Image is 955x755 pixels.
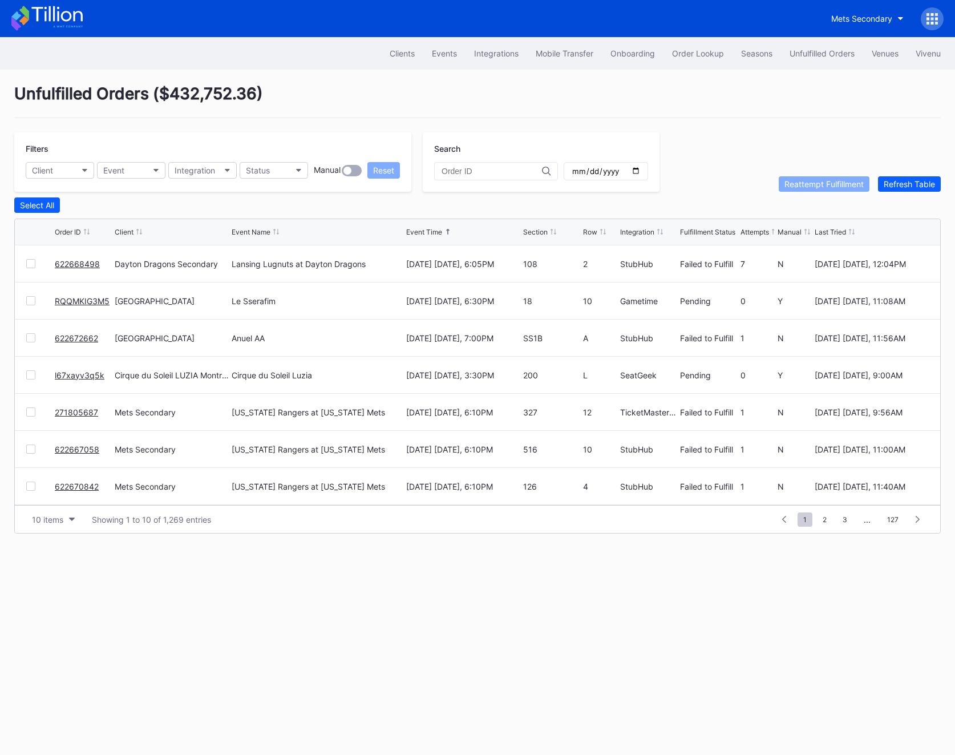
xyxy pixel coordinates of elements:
[232,370,312,380] div: Cirque du Soleil Luzia
[26,144,400,154] div: Filters
[55,296,110,306] a: RQQMKIG3M5
[406,482,520,491] div: [DATE] [DATE], 6:10PM
[423,43,466,64] button: Events
[680,482,737,491] div: Failed to Fulfill
[583,259,617,269] div: 2
[815,407,929,417] div: [DATE] [DATE], 9:56AM
[778,445,812,454] div: N
[781,43,863,64] button: Unfulfilled Orders
[92,515,211,524] div: Showing 1 to 10 of 1,269 entries
[26,512,80,527] button: 10 items
[232,482,385,491] div: [US_STATE] Rangers at [US_STATE] Mets
[115,370,229,380] div: Cirque du Soleil LUZIA Montreal Secondary Payment Tickets
[246,165,270,175] div: Status
[536,49,593,58] div: Mobile Transfer
[740,445,775,454] div: 1
[778,407,812,417] div: N
[778,259,812,269] div: N
[778,370,812,380] div: Y
[390,49,415,58] div: Clients
[798,512,812,527] span: 1
[740,296,775,306] div: 0
[232,333,265,343] div: Anuel AA
[740,333,775,343] div: 1
[602,43,663,64] button: Onboarding
[680,228,735,236] div: Fulfillment Status
[583,228,597,236] div: Row
[103,165,124,175] div: Event
[907,43,949,64] button: Vivenu
[583,370,617,380] div: L
[20,200,54,210] div: Select All
[432,49,457,58] div: Events
[115,333,229,343] div: [GEOGRAPHIC_DATA]
[523,296,580,306] div: 18
[680,333,737,343] div: Failed to Fulfill
[406,445,520,454] div: [DATE] [DATE], 6:10PM
[373,165,394,175] div: Reset
[680,445,737,454] div: Failed to Fulfill
[14,84,941,118] div: Unfulfilled Orders ( $432,752.36 )
[740,228,769,236] div: Attempts
[837,512,853,527] span: 3
[815,482,929,491] div: [DATE] [DATE], 11:40AM
[168,162,237,179] button: Integration
[884,179,935,189] div: Refresh Table
[240,162,308,179] button: Status
[55,228,81,236] div: Order ID
[314,165,341,176] div: Manual
[232,296,276,306] div: Le Sserafim
[815,259,929,269] div: [DATE] [DATE], 12:04PM
[367,162,400,179] button: Reset
[740,482,775,491] div: 1
[815,228,846,236] div: Last Tried
[115,407,229,417] div: Mets Secondary
[779,176,869,192] button: Reattempt Fulfillment
[527,43,602,64] button: Mobile Transfer
[523,370,580,380] div: 200
[680,370,737,380] div: Pending
[466,43,527,64] button: Integrations
[741,49,772,58] div: Seasons
[583,445,617,454] div: 10
[442,167,542,176] input: Order ID
[778,333,812,343] div: N
[406,296,520,306] div: [DATE] [DATE], 6:30PM
[863,43,907,64] button: Venues
[406,259,520,269] div: [DATE] [DATE], 6:05PM
[55,370,104,380] a: l67xayv3q5k
[523,407,580,417] div: 327
[815,333,929,343] div: [DATE] [DATE], 11:56AM
[55,407,98,417] a: 271805687
[620,259,677,269] div: StubHub
[523,482,580,491] div: 126
[232,228,270,236] div: Event Name
[620,370,677,380] div: SeatGeek
[778,296,812,306] div: Y
[680,259,737,269] div: Failed to Fulfill
[232,259,366,269] div: Lansing Lugnuts at Dayton Dragons
[855,515,879,524] div: ...
[175,165,215,175] div: Integration
[523,228,548,236] div: Section
[406,333,520,343] div: [DATE] [DATE], 7:00PM
[778,482,812,491] div: N
[115,259,229,269] div: Dayton Dragons Secondary
[815,296,929,306] div: [DATE] [DATE], 11:08AM
[831,14,892,23] div: Mets Secondary
[823,8,912,29] button: Mets Secondary
[817,512,832,527] span: 2
[583,296,617,306] div: 10
[878,176,941,192] button: Refresh Table
[740,259,775,269] div: 7
[778,228,802,236] div: Manual
[474,49,519,58] div: Integrations
[620,407,677,417] div: TicketMasterResale
[32,515,63,524] div: 10 items
[815,370,929,380] div: [DATE] [DATE], 9:00AM
[620,296,677,306] div: Gametime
